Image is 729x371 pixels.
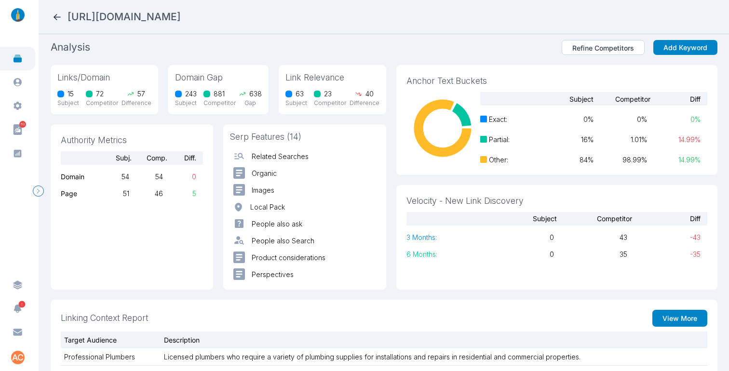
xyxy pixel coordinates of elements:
span: Anchor Text Buckets [406,75,707,87]
button: Add Keyword [653,40,717,55]
h2: Analysis [51,40,90,54]
span: Subject [537,94,594,104]
span: 51 [96,188,130,199]
p: Domain [61,172,96,182]
span: Link Relevance [285,72,379,84]
span: 14.99 % [647,155,701,165]
span: Licensed plumbers who require a variety of plumbing supplies for installations and repairs in res... [164,352,704,362]
span: Professional Plumbers [64,352,161,362]
button: View More [652,310,707,327]
p: Competitor [86,99,118,107]
span: 54 [96,172,130,182]
p: Competitor [314,99,346,107]
span: 243 [185,89,197,99]
span: Partial : [489,134,510,145]
p: Images [252,185,274,195]
span: 5 [163,188,197,199]
span: Other : [489,155,508,165]
span: 72 [96,89,104,99]
span: Linking Context Report [61,310,707,327]
p: Local Pack [250,202,285,212]
span: 62 [19,121,26,128]
span: Authority Metrics [61,134,203,146]
span: 23 [324,89,332,99]
span: 35 [554,249,627,259]
span: 14.99 % [647,134,701,145]
span: 0 [481,232,554,242]
span: Subject [482,213,557,224]
span: Diff [650,94,707,104]
p: Subject [175,99,197,107]
span: Target Audience [64,335,161,345]
span: 84 % [540,155,594,165]
span: Subj. [96,153,132,163]
span: 15 [67,89,74,99]
span: 1.01 % [594,134,647,145]
p: Subject [285,99,307,107]
span: Competitor [594,94,650,104]
span: 57 [137,89,145,99]
span: 46 [129,188,163,199]
span: 0 [481,249,554,259]
span: Serp Features (14) [230,131,379,143]
p: 6 Months: [406,249,481,259]
span: 16 % [540,134,594,145]
p: Organic [252,168,277,178]
span: Description [164,335,704,345]
span: Domain Gap [175,72,262,84]
span: 98.99 % [594,155,647,165]
span: 0 % [540,114,594,124]
span: Diff [632,213,707,224]
span: 0 [163,172,197,182]
span: 0 % [594,114,647,124]
p: 3 Months: [406,232,481,242]
span: Diff. [167,153,203,163]
p: People also ask [252,219,302,229]
p: Subject [57,99,79,107]
p: Perspectives [252,269,294,279]
span: 43 [554,232,627,242]
p: Difference [121,99,151,107]
span: Comp. [132,153,167,163]
p: Difference [350,99,379,107]
p: Related Searches [252,151,309,161]
p: Competitor [203,99,236,107]
img: linklaunch_small.2ae18699.png [8,8,28,22]
span: 0 % [647,114,701,124]
span: 63 [296,89,304,99]
span: 638 [249,89,262,99]
p: Product considerations [252,252,325,263]
p: Gap [244,99,256,107]
span: Exact : [489,114,507,124]
span: Links/Domain [57,72,151,84]
span: -43 [627,232,701,242]
span: 54 [129,172,163,182]
p: People also Search [252,236,314,246]
span: 40 [365,89,374,99]
button: Refine Competitors [562,40,645,55]
h2: https://www.supplyhouse.com/Plumbing-Supplies-1000 [67,10,181,24]
span: -35 [627,249,701,259]
span: 881 [214,89,225,99]
p: Page [61,188,96,199]
span: Competitor [557,213,632,224]
span: Velocity - New Link Discovery [406,195,707,207]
